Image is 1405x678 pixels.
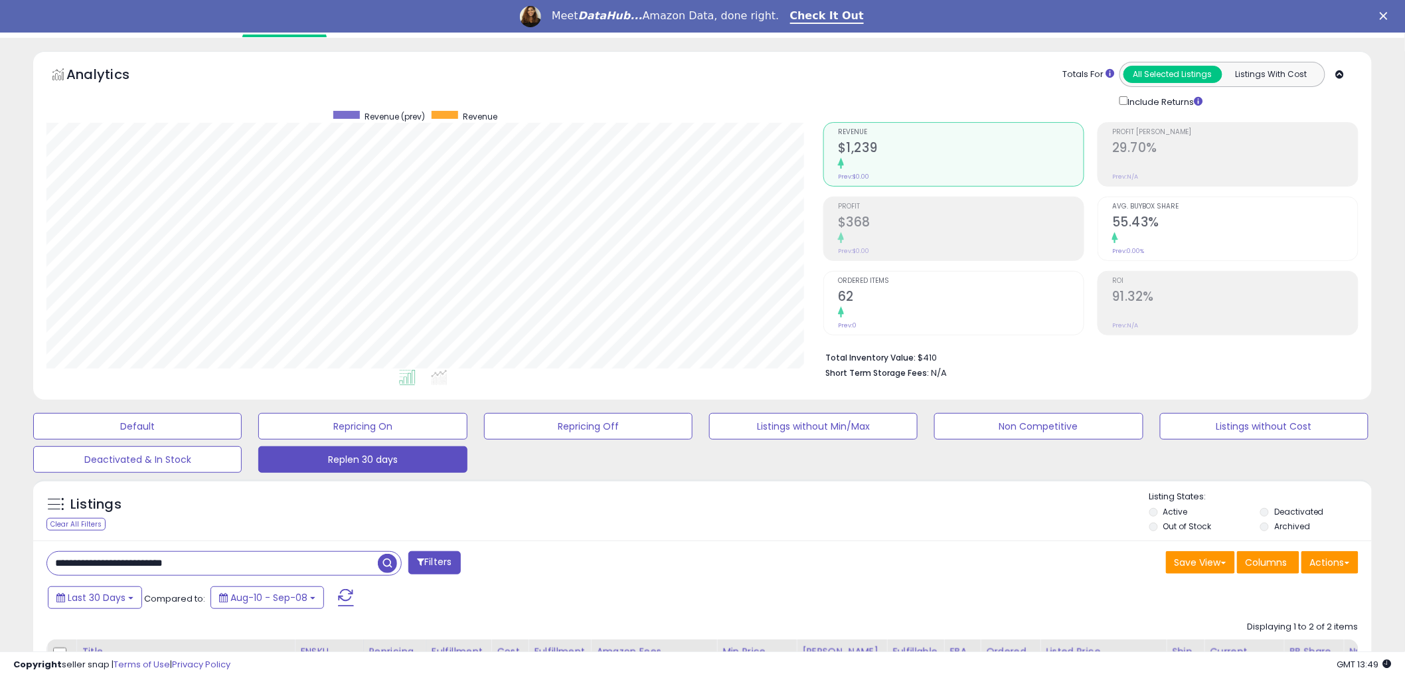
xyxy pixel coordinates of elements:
small: Prev: N/A [1112,173,1138,181]
label: Deactivated [1274,506,1324,517]
h2: 91.32% [1112,289,1358,307]
button: Last 30 Days [48,586,142,609]
small: Prev: 0 [838,321,857,329]
div: Title [82,645,289,659]
h2: $1,239 [838,140,1084,158]
span: Compared to: [144,592,205,605]
div: Close [1380,12,1393,20]
div: Ship Price [1172,645,1198,673]
button: Listings without Cost [1160,413,1368,440]
button: Columns [1237,551,1299,574]
small: Prev: $0.00 [838,247,869,255]
button: Save View [1166,551,1235,574]
span: Aug-10 - Sep-08 [230,591,307,604]
div: Fulfillment Cost [534,645,585,673]
div: Min Price [722,645,791,659]
label: Out of Stock [1163,521,1212,532]
div: Fulfillment [432,645,485,659]
span: Revenue [838,129,1084,136]
span: N/A [931,367,947,379]
span: ROI [1112,278,1358,285]
span: Profit [838,203,1084,211]
a: Check It Out [790,9,865,24]
div: seller snap | | [13,659,230,671]
div: Fulfillable Quantity [892,645,938,673]
div: Totals For [1063,68,1115,81]
a: Terms of Use [114,658,170,671]
div: Ordered Items [986,645,1034,673]
h5: Analytics [66,65,155,87]
h2: 55.43% [1112,214,1358,232]
div: Meet Amazon Data, done right. [552,9,780,23]
label: Archived [1274,521,1310,532]
div: Amazon Fees [596,645,711,659]
a: Privacy Policy [172,658,230,671]
span: Avg. Buybox Share [1112,203,1358,211]
i: DataHub... [578,9,643,22]
span: Ordered Items [838,278,1084,285]
div: [PERSON_NAME] [802,645,881,659]
div: Num of Comp. [1349,645,1398,673]
img: Profile image for Georgie [520,6,541,27]
div: Include Returns [1110,94,1219,108]
div: Cost [497,645,523,659]
span: Profit [PERSON_NAME] [1112,129,1358,136]
small: Prev: N/A [1112,321,1138,329]
label: Active [1163,506,1188,517]
div: Repricing [369,645,420,659]
button: Aug-10 - Sep-08 [210,586,324,609]
div: Listed Price [1046,645,1161,659]
span: Columns [1246,556,1287,569]
button: Listings With Cost [1222,66,1321,83]
button: Filters [408,551,460,574]
div: BB Share 24h. [1289,645,1338,673]
div: Displaying 1 to 2 of 2 items [1248,621,1359,634]
h2: 62 [838,289,1084,307]
button: Actions [1301,551,1359,574]
div: Current Buybox Price [1210,645,1278,673]
h5: Listings [70,495,122,514]
p: Listing States: [1149,491,1372,503]
span: Revenue [463,111,497,122]
span: Last 30 Days [68,591,125,604]
span: Revenue (prev) [365,111,425,122]
button: Default [33,413,242,440]
button: Non Competitive [934,413,1143,440]
button: Deactivated & In Stock [33,446,242,473]
button: Replen 30 days [258,446,467,473]
div: Clear All Filters [46,518,106,531]
button: All Selected Listings [1123,66,1222,83]
button: Repricing Off [484,413,693,440]
b: Total Inventory Value: [825,352,916,363]
strong: Copyright [13,658,62,671]
button: Listings without Min/Max [709,413,918,440]
h2: $368 [838,214,1084,232]
span: 2025-10-9 13:49 GMT [1337,658,1392,671]
li: $410 [825,349,1349,365]
small: Prev: 0.00% [1112,247,1144,255]
button: Repricing On [258,413,467,440]
h2: 29.70% [1112,140,1358,158]
b: Short Term Storage Fees: [825,367,929,379]
div: FNSKU [300,645,358,659]
small: Prev: $0.00 [838,173,869,181]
